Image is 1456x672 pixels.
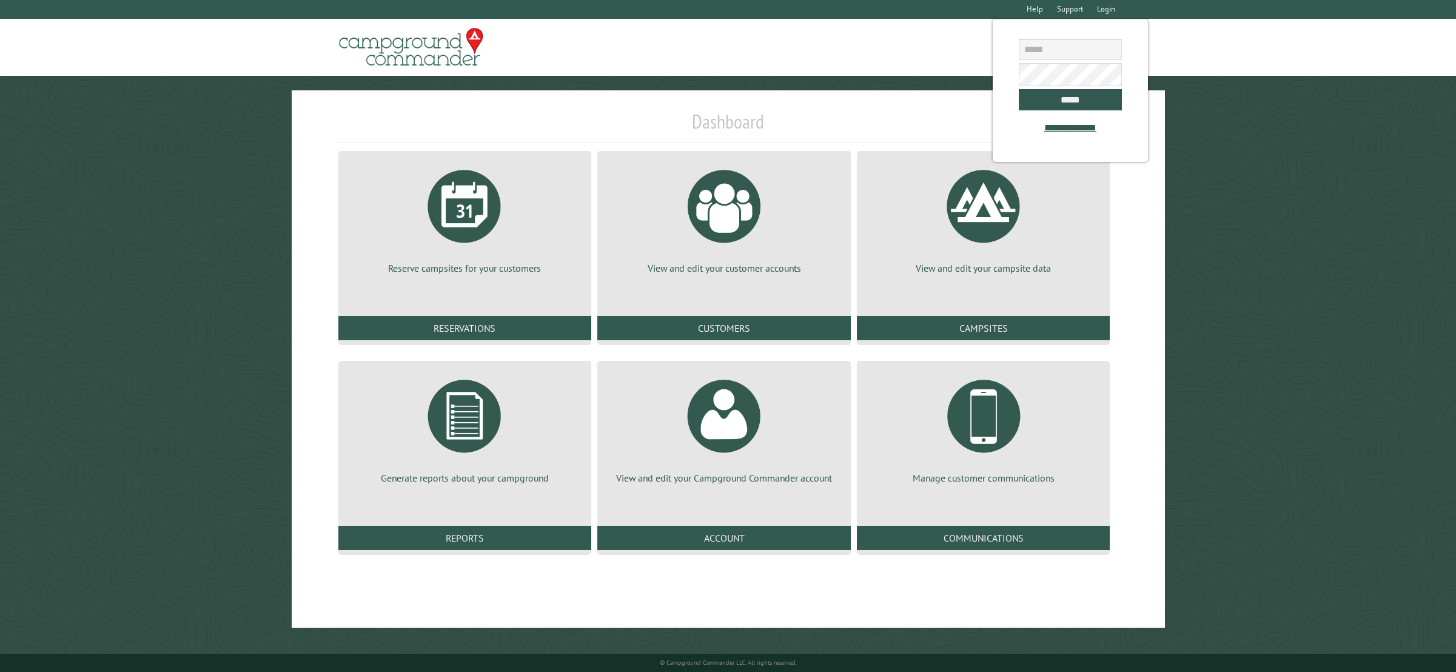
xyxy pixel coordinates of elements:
[857,526,1110,550] a: Communications
[871,261,1096,275] p: View and edit your campsite data
[612,161,836,275] a: View and edit your customer accounts
[871,471,1096,485] p: Manage customer communications
[597,526,851,550] a: Account
[612,261,836,275] p: View and edit your customer accounts
[335,110,1121,143] h1: Dashboard
[335,24,487,71] img: Campground Commander
[338,316,592,340] a: Reservations
[338,526,592,550] a: Reports
[871,161,1096,275] a: View and edit your campsite data
[353,471,577,485] p: Generate reports about your campground
[353,261,577,275] p: Reserve campsites for your customers
[597,316,851,340] a: Customers
[871,371,1096,485] a: Manage customer communications
[660,659,797,667] small: © Campground Commander LLC. All rights reserved.
[612,471,836,485] p: View and edit your Campground Commander account
[353,371,577,485] a: Generate reports about your campground
[612,371,836,485] a: View and edit your Campground Commander account
[857,316,1110,340] a: Campsites
[353,161,577,275] a: Reserve campsites for your customers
